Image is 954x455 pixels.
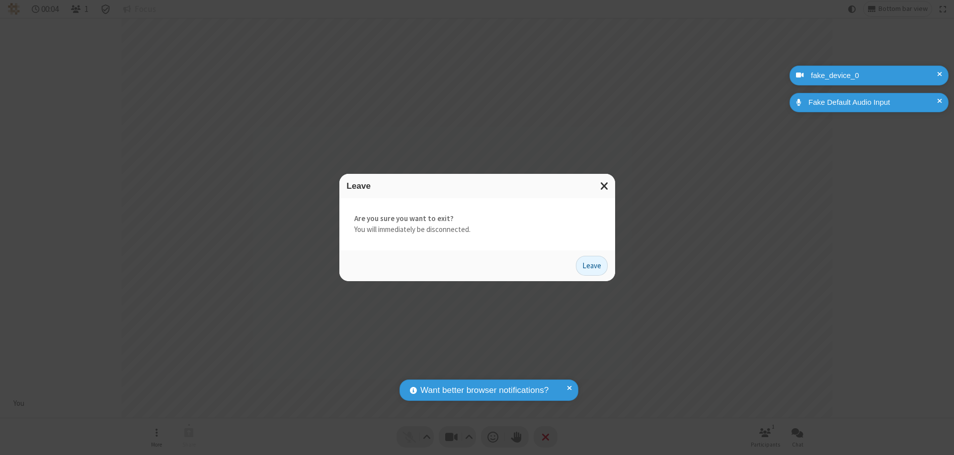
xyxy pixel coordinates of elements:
span: Want better browser notifications? [420,384,549,397]
div: fake_device_0 [807,70,941,81]
button: Leave [576,256,608,276]
button: Close modal [594,174,615,198]
div: You will immediately be disconnected. [339,198,615,250]
div: Fake Default Audio Input [805,97,941,108]
h3: Leave [347,181,608,191]
strong: Are you sure you want to exit? [354,213,600,225]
